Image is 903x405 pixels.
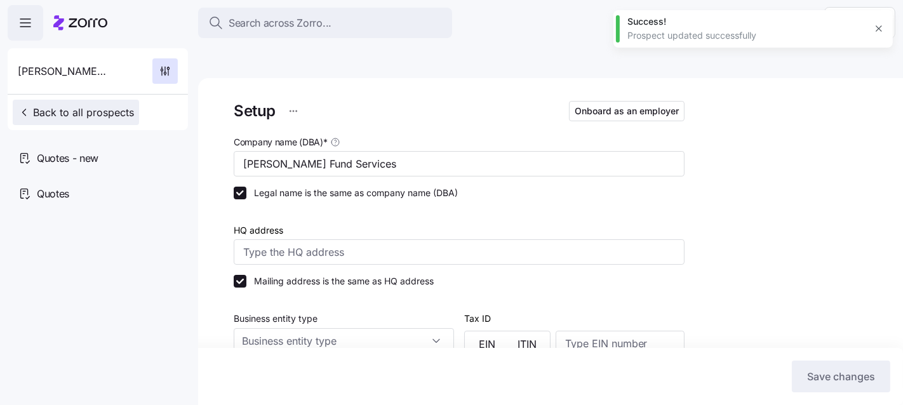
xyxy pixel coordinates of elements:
[234,312,318,326] label: Business entity type
[234,151,685,176] input: Type company name
[627,15,865,28] div: Success!
[37,186,69,202] span: Quotes
[229,15,331,31] span: Search across Zorro...
[234,328,454,354] input: Business entity type
[479,339,495,349] span: EIN
[518,339,537,349] span: ITIN
[575,105,679,117] span: Onboard as an employer
[18,63,109,79] span: [PERSON_NAME] Fund Services
[198,8,452,38] button: Search across Zorro...
[234,136,328,149] span: Company name (DBA) *
[234,101,276,121] h1: Setup
[246,187,458,199] label: Legal name is the same as company name (DBA)
[13,100,139,125] button: Back to all prospects
[234,223,283,237] label: HQ address
[18,105,134,120] span: Back to all prospects
[556,331,685,356] input: Type EIN number
[569,101,685,121] button: Onboard as an employer
[627,29,865,42] div: Prospect updated successfully
[792,361,890,392] button: Save changes
[8,176,188,211] a: Quotes
[246,275,434,288] label: Mailing address is the same as HQ address
[37,150,98,166] span: Quotes - new
[464,312,491,326] label: Tax ID
[234,239,685,265] input: Type the HQ address
[8,140,188,176] a: Quotes - new
[807,369,875,384] span: Save changes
